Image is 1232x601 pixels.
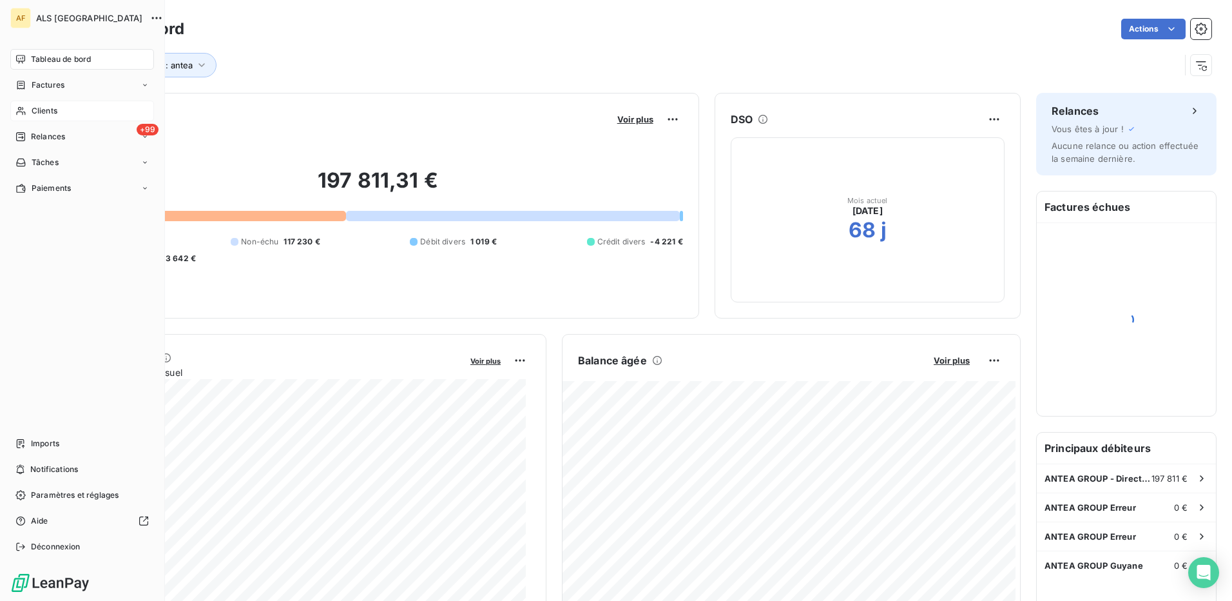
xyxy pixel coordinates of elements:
span: 1 019 € [470,236,497,248]
button: Client : antea [120,53,217,77]
span: 0 € [1174,531,1188,542]
span: Mois actuel [847,197,888,204]
span: Voir plus [934,355,970,366]
a: Aide [10,511,154,531]
button: Voir plus [467,355,505,366]
span: Vous êtes à jour ! [1052,124,1124,134]
span: Aucune relance ou action effectuée la semaine dernière. [1052,141,1198,164]
span: Client : antea [140,60,193,70]
button: Voir plus [930,355,974,366]
span: -4 221 € [650,236,682,248]
h6: DSO [731,112,753,127]
h2: 197 811,31 € [73,168,683,206]
span: 117 230 € [284,236,320,248]
span: ANTEA GROUP Erreur [1044,502,1136,513]
span: Voir plus [617,114,653,124]
span: Factures [32,79,64,91]
div: Open Intercom Messenger [1188,557,1219,588]
h6: Factures échues [1037,192,1216,222]
span: Tableau de bord [31,54,91,65]
h6: Balance âgée [578,353,647,368]
span: Débit divers [420,236,465,248]
span: 197 811 € [1151,473,1188,484]
span: Chiffre d'affaires mensuel [73,366,461,379]
span: ANTEA GROUP Guyane [1044,560,1143,571]
span: Imports [31,438,59,449]
button: Actions [1121,19,1186,39]
span: Paramètres et réglages [31,489,119,501]
span: Aide [31,515,48,527]
h6: Relances [1052,103,1099,119]
span: 0 € [1174,560,1188,571]
span: Notifications [30,464,78,475]
span: ANTEA GROUP Erreur [1044,531,1136,542]
img: Logo LeanPay [10,573,90,593]
span: Paiements [32,182,71,194]
h2: 68 [849,217,876,243]
span: Crédit divers [597,236,646,248]
span: +99 [137,124,159,135]
span: 0 € [1174,502,1188,513]
span: ANTEA GROUP - Direction administrat [1044,473,1151,484]
h6: Principaux débiteurs [1037,433,1216,464]
span: Non-échu [241,236,278,248]
div: AF [10,8,31,28]
span: Déconnexion [31,541,81,553]
h2: j [881,217,887,243]
button: Voir plus [613,113,657,125]
span: Tâches [32,157,59,168]
span: [DATE] [852,204,883,217]
span: Relances [31,131,65,143]
span: Clients [32,105,57,117]
span: Voir plus [470,357,501,366]
span: -3 642 € [162,253,196,264]
span: ALS [GEOGRAPHIC_DATA] [36,13,142,23]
